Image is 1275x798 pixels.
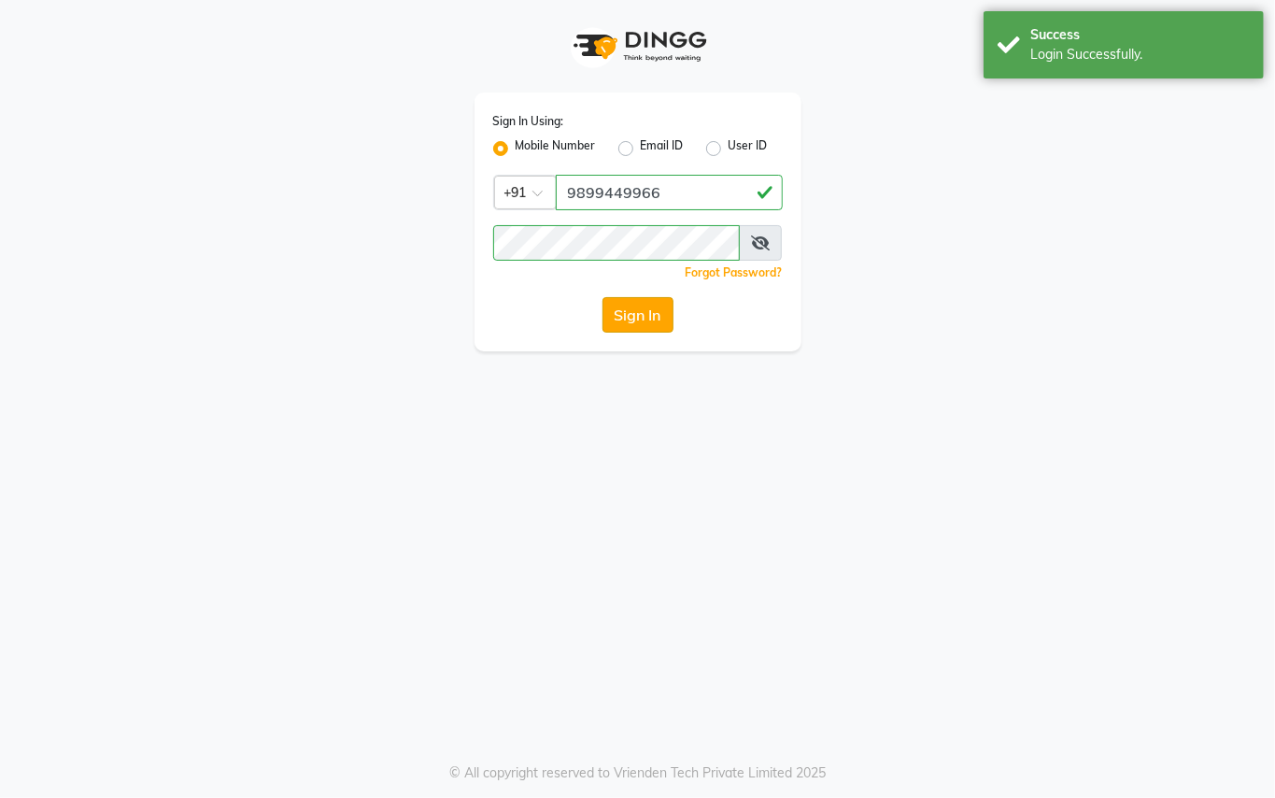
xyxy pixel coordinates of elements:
input: Username [493,225,740,261]
img: logo1.svg [563,19,713,74]
label: User ID [729,137,768,160]
input: Username [556,175,783,210]
label: Email ID [641,137,684,160]
button: Sign In [602,297,673,333]
label: Sign In Using: [493,113,564,130]
div: Login Successfully. [1030,45,1250,64]
label: Mobile Number [516,137,596,160]
div: Success [1030,25,1250,45]
a: Forgot Password? [686,265,783,279]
